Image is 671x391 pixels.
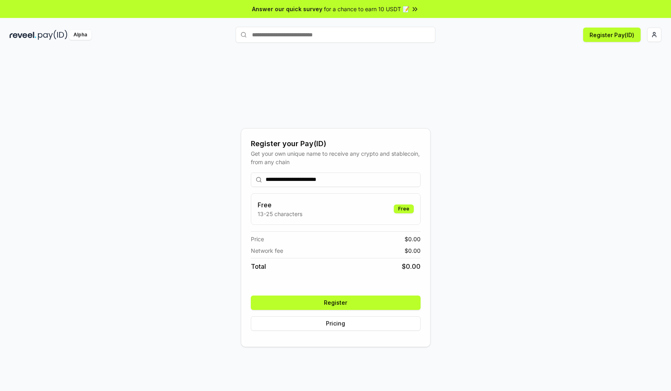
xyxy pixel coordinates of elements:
img: reveel_dark [10,30,36,40]
span: $ 0.00 [405,246,421,255]
div: Register your Pay(ID) [251,138,421,149]
span: Answer our quick survey [252,5,322,13]
span: $ 0.00 [405,235,421,243]
div: Free [394,204,414,213]
button: Pricing [251,316,421,331]
button: Register [251,296,421,310]
span: Price [251,235,264,243]
span: Total [251,262,266,271]
span: $ 0.00 [402,262,421,271]
span: Network fee [251,246,283,255]
button: Register Pay(ID) [583,28,641,42]
h3: Free [258,200,302,210]
div: Get your own unique name to receive any crypto and stablecoin, from any chain [251,149,421,166]
span: for a chance to earn 10 USDT 📝 [324,5,409,13]
div: Alpha [69,30,91,40]
img: pay_id [38,30,67,40]
p: 13-25 characters [258,210,302,218]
